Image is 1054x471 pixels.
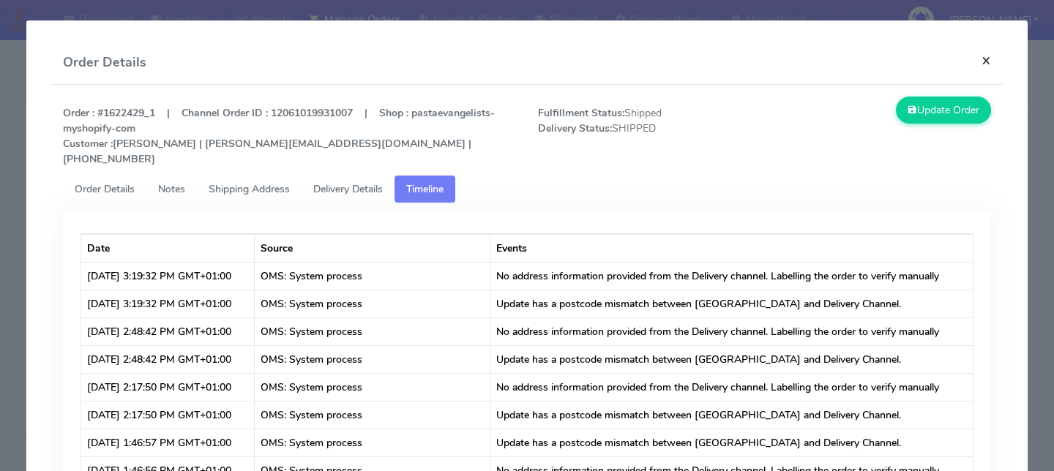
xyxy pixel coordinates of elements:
[490,401,973,429] td: Update has a postcode mismatch between [GEOGRAPHIC_DATA] and Delivery Channel.
[81,373,255,401] td: [DATE] 2:17:50 PM GMT+01:00
[538,106,624,120] strong: Fulfillment Status:
[255,290,490,317] td: OMS: System process
[81,317,255,345] td: [DATE] 2:48:42 PM GMT+01:00
[81,290,255,317] td: [DATE] 3:19:32 PM GMT+01:00
[490,373,973,401] td: No address information provided from the Delivery channel. Labelling the order to verify manually
[255,401,490,429] td: OMS: System process
[490,429,973,456] td: Update has a postcode mismatch between [GEOGRAPHIC_DATA] and Delivery Channel.
[63,176,991,203] ul: Tabs
[209,182,290,196] span: Shipping Address
[896,97,991,124] button: Update Order
[255,234,490,262] th: Source
[81,234,255,262] th: Date
[81,401,255,429] td: [DATE] 2:17:50 PM GMT+01:00
[490,234,973,262] th: Events
[313,182,383,196] span: Delivery Details
[75,182,135,196] span: Order Details
[490,262,973,290] td: No address information provided from the Delivery channel. Labelling the order to verify manually
[81,262,255,290] td: [DATE] 3:19:32 PM GMT+01:00
[527,105,764,167] span: Shipped SHIPPED
[158,182,185,196] span: Notes
[63,53,146,72] h4: Order Details
[63,106,495,166] strong: Order : #1622429_1 | Channel Order ID : 12061019931007 | Shop : pastaevangelists-myshopify-com [P...
[63,137,113,151] strong: Customer :
[81,345,255,373] td: [DATE] 2:48:42 PM GMT+01:00
[406,182,444,196] span: Timeline
[255,317,490,345] td: OMS: System process
[255,429,490,456] td: OMS: System process
[490,290,973,317] td: Update has a postcode mismatch between [GEOGRAPHIC_DATA] and Delivery Channel.
[490,345,973,373] td: Update has a postcode mismatch between [GEOGRAPHIC_DATA] and Delivery Channel.
[255,262,490,290] td: OMS: System process
[970,41,1003,80] button: Close
[490,317,973,345] td: No address information provided from the Delivery channel. Labelling the order to verify manually
[255,373,490,401] td: OMS: System process
[538,121,612,135] strong: Delivery Status:
[81,429,255,456] td: [DATE] 1:46:57 PM GMT+01:00
[255,345,490,373] td: OMS: System process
